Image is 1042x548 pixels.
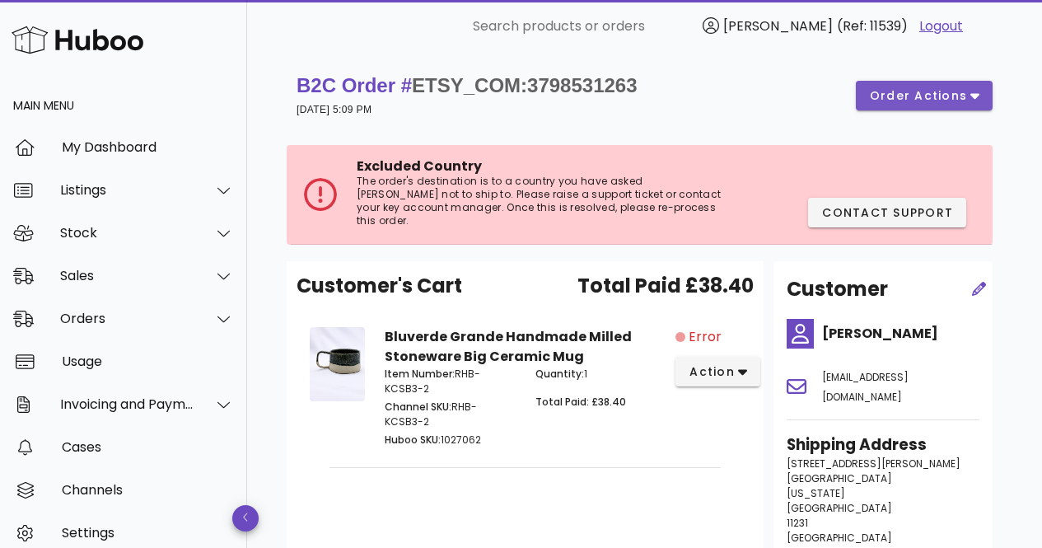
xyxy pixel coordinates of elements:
span: order actions [869,87,968,105]
a: Logout [919,16,963,36]
div: Settings [62,525,234,541]
span: Quantity: [535,367,584,381]
span: Total Paid £38.40 [577,271,754,301]
div: Channels [62,482,234,498]
span: [US_STATE] [787,486,845,500]
span: 11231 [787,516,808,530]
span: Error [689,327,722,347]
h3: Shipping Address [787,433,979,457]
div: Cases [62,439,234,455]
span: Total Paid: £38.40 [535,395,626,409]
div: Sales [60,268,194,283]
span: Huboo SKU: [385,433,441,447]
button: Contact Support [808,198,966,227]
img: Huboo Logo [12,22,143,58]
span: Channel SKU: [385,400,451,414]
h2: Customer [787,274,888,304]
span: [PERSON_NAME] [723,16,833,35]
span: [EMAIL_ADDRESS][DOMAIN_NAME] [822,370,909,404]
span: [STREET_ADDRESS][PERSON_NAME] [787,457,960,471]
button: action [675,357,760,386]
p: 1027062 [385,433,515,447]
div: Stock [60,225,194,241]
span: Item Number: [385,367,455,381]
p: The order's destination is to a country you have asked [PERSON_NAME] not to ship to. Please raise... [357,175,727,227]
span: Customer's Cart [297,271,462,301]
div: Listings [60,182,194,198]
span: [GEOGRAPHIC_DATA] [787,531,892,545]
span: action [689,363,735,381]
div: Usage [62,354,234,369]
p: 1 [535,367,666,382]
span: (Ref: 11539) [837,16,908,35]
span: Excluded Country [357,157,482,176]
span: [GEOGRAPHIC_DATA] [787,501,892,515]
span: [GEOGRAPHIC_DATA] [787,471,892,485]
div: Orders [60,311,194,326]
p: RHB-KCSB3-2 [385,367,515,396]
p: RHB-KCSB3-2 [385,400,515,429]
span: Contact Support [821,204,953,222]
div: My Dashboard [62,139,234,155]
img: Product Image [310,327,365,401]
span: ETSY_COM:3798531263 [412,74,638,96]
div: Invoicing and Payments [60,396,194,412]
strong: B2C Order # [297,74,638,96]
h4: [PERSON_NAME] [822,324,979,344]
small: [DATE] 5:09 PM [297,104,371,115]
strong: Bluverde Grande Handmade Milled Stoneware Big Ceramic Mug [385,327,632,366]
button: order actions [856,81,993,110]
